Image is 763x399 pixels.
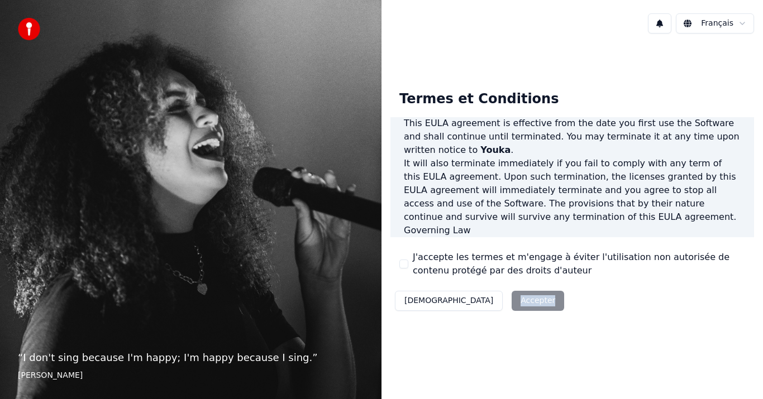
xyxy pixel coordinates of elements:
[404,157,741,224] p: It will also terminate immediately if you fail to comply with any term of this EULA agreement. Up...
[480,145,511,155] span: Youka
[395,291,503,311] button: [DEMOGRAPHIC_DATA]
[413,251,745,277] label: J'accepte les termes et m'engage à éviter l'utilisation non autorisée de contenu protégé par des ...
[390,81,568,117] div: Termes et Conditions
[18,18,40,40] img: youka
[18,350,364,366] p: “ I don't sing because I'm happy; I'm happy because I sing. ”
[404,117,741,157] p: This EULA agreement is effective from the date you first use the Software and shall continue unti...
[404,224,741,237] h3: Governing Law
[18,370,364,381] footer: [PERSON_NAME]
